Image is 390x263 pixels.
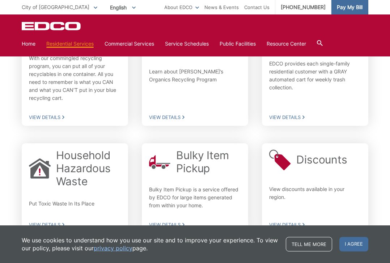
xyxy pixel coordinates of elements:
[296,153,347,166] h2: Discounts
[94,244,132,252] a: privacy policy
[149,186,241,209] p: Bulky Item Pickup is a service offered by EDCO for large items generated from within your home.
[29,200,121,209] p: Put Toxic Waste In Its Place
[262,16,368,126] a: Trash EDCO provides each single-family residential customer with a GRAY automated cart for weekly...
[29,54,121,102] p: With our commingled recycling program, you can put all of your recyclables in one container. All ...
[164,3,199,11] a: About EDCO
[149,68,241,93] p: Learn about [PERSON_NAME]’s Organics Recycling Program
[105,40,154,48] a: Commercial Services
[244,3,270,11] a: Contact Us
[56,149,121,188] h2: Household Hazardous Waste
[149,221,241,228] span: View Details
[337,3,363,11] span: Pay My Bill
[29,221,121,228] span: View Details
[220,40,256,48] a: Public Facilities
[142,143,248,233] a: Bulky Item Pickup Bulky Item Pickup is a service offered by EDCO for large items generated from w...
[22,22,82,30] a: EDCD logo. Return to the homepage.
[29,114,121,120] span: View Details
[165,40,209,48] a: Service Schedules
[286,237,332,251] a: Tell me more
[22,4,89,10] span: City of [GEOGRAPHIC_DATA]
[267,40,306,48] a: Resource Center
[339,237,368,251] span: I agree
[269,60,361,97] p: EDCO provides each single-family residential customer with a GRAY automated cart for weekly trash...
[22,236,279,252] p: We use cookies to understand how you use our site and to improve your experience. To view our pol...
[204,3,239,11] a: News & Events
[262,143,368,233] a: Discounts View discounts available in your region. View Details
[176,149,241,175] h2: Bulky Item Pickup
[46,40,94,48] a: Residential Services
[22,40,35,48] a: Home
[269,221,361,228] span: View Details
[269,185,361,205] p: View discounts available in your region.
[142,16,248,126] a: Organic Recycling Learn about [PERSON_NAME]’s Organics Recycling Program View Details
[149,114,241,120] span: View Details
[22,16,128,126] a: Recycling With our commingled recycling program, you can put all of your recyclables in one conta...
[269,114,361,120] span: View Details
[22,143,128,233] a: Household Hazardous Waste Put Toxic Waste In Its Place View Details
[105,1,141,13] span: English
